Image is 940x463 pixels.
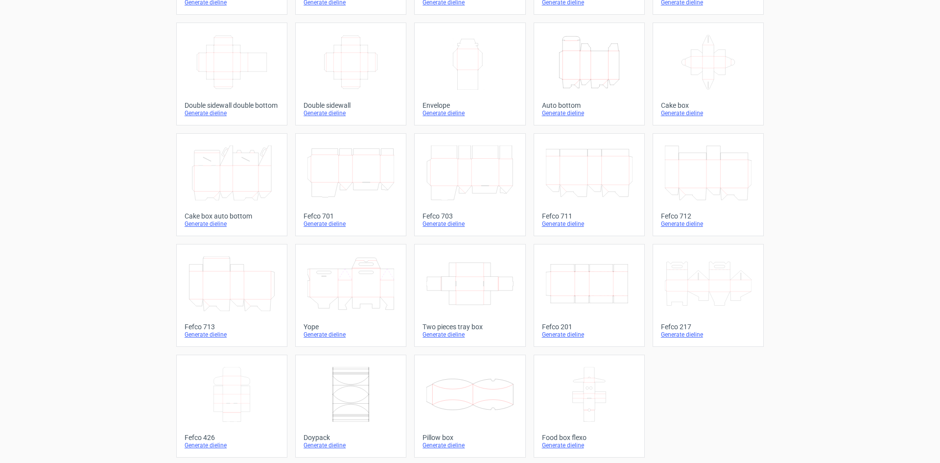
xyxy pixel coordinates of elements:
[423,109,517,117] div: Generate dieline
[542,109,636,117] div: Generate dieline
[534,355,645,458] a: Food box flexoGenerate dieline
[295,244,406,347] a: YopeGenerate dieline
[414,244,525,347] a: Two pieces tray boxGenerate dieline
[185,331,279,339] div: Generate dieline
[295,23,406,125] a: Double sidewallGenerate dieline
[414,355,525,458] a: Pillow boxGenerate dieline
[185,212,279,220] div: Cake box auto bottom
[185,323,279,331] div: Fefco 713
[542,101,636,109] div: Auto bottom
[304,323,398,331] div: Yope
[185,434,279,441] div: Fefco 426
[304,434,398,441] div: Doypack
[661,109,755,117] div: Generate dieline
[542,331,636,339] div: Generate dieline
[534,133,645,236] a: Fefco 711Generate dieline
[542,323,636,331] div: Fefco 201
[542,212,636,220] div: Fefco 711
[653,244,764,347] a: Fefco 217Generate dieline
[661,101,755,109] div: Cake box
[661,220,755,228] div: Generate dieline
[653,133,764,236] a: Fefco 712Generate dieline
[542,220,636,228] div: Generate dieline
[653,23,764,125] a: Cake boxGenerate dieline
[661,212,755,220] div: Fefco 712
[534,244,645,347] a: Fefco 201Generate dieline
[661,331,755,339] div: Generate dieline
[534,23,645,125] a: Auto bottomGenerate dieline
[185,101,279,109] div: Double sidewall double bottom
[304,220,398,228] div: Generate dieline
[304,109,398,117] div: Generate dieline
[304,101,398,109] div: Double sidewall
[423,434,517,441] div: Pillow box
[304,212,398,220] div: Fefco 701
[423,220,517,228] div: Generate dieline
[542,434,636,441] div: Food box flexo
[185,109,279,117] div: Generate dieline
[185,441,279,449] div: Generate dieline
[176,355,287,458] a: Fefco 426Generate dieline
[295,133,406,236] a: Fefco 701Generate dieline
[661,323,755,331] div: Fefco 217
[176,23,287,125] a: Double sidewall double bottomGenerate dieline
[414,133,525,236] a: Fefco 703Generate dieline
[304,441,398,449] div: Generate dieline
[176,133,287,236] a: Cake box auto bottomGenerate dieline
[423,212,517,220] div: Fefco 703
[414,23,525,125] a: EnvelopeGenerate dieline
[185,220,279,228] div: Generate dieline
[295,355,406,458] a: DoypackGenerate dieline
[423,331,517,339] div: Generate dieline
[423,101,517,109] div: Envelope
[176,244,287,347] a: Fefco 713Generate dieline
[423,323,517,331] div: Two pieces tray box
[423,441,517,449] div: Generate dieline
[304,331,398,339] div: Generate dieline
[542,441,636,449] div: Generate dieline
